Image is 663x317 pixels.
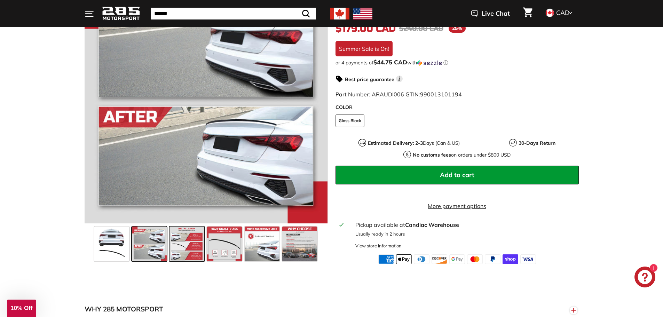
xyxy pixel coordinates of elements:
div: 10% Off [7,300,36,317]
span: 25% [449,24,466,33]
span: 990013101194 [420,91,462,98]
img: american_express [378,254,394,264]
a: More payment options [336,202,579,210]
span: CAD [556,9,569,17]
div: View store information [355,243,402,249]
strong: Estimated Delivery: 2-3 [368,140,423,146]
img: diners_club [414,254,429,264]
button: Live Chat [462,5,519,22]
input: Search [151,8,316,19]
span: $240.00 CAD [399,24,443,33]
p: Days (Can & US) [368,140,460,147]
div: or 4 payments of with [336,59,579,66]
button: Add to cart [336,166,579,184]
span: i [396,76,403,82]
div: or 4 payments of$44.75 CADwithSezzle Click to learn more about Sezzle [336,59,579,66]
span: $44.75 CAD [373,58,407,66]
img: Sezzle [417,60,442,66]
strong: 30-Days Return [519,140,555,146]
div: Summer Sale is On! [336,41,393,56]
img: visa [520,254,536,264]
span: Live Chat [482,9,510,18]
strong: Candiac Warehouse [405,221,459,228]
img: Logo_285_Motorsport_areodynamics_components [102,6,140,22]
strong: Best price guarantee [345,76,394,82]
div: Pickup available at [355,221,574,229]
p: Usually ready in 2 hours [355,231,574,237]
strong: No customs fees [413,152,451,158]
img: master [467,254,483,264]
label: COLOR [336,104,579,111]
a: Cart [519,2,537,25]
img: paypal [485,254,500,264]
span: 10% Off [10,305,32,311]
span: $179.00 CAD [336,23,396,34]
span: Add to cart [440,171,474,179]
inbox-online-store-chat: Shopify online store chat [632,267,657,289]
span: Part Number: ARAUDI006 GTIN: [336,91,462,98]
img: apple_pay [396,254,412,264]
img: discover [432,254,447,264]
p: on orders under $800 USD [413,151,511,159]
img: shopify_pay [503,254,518,264]
img: google_pay [449,254,465,264]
